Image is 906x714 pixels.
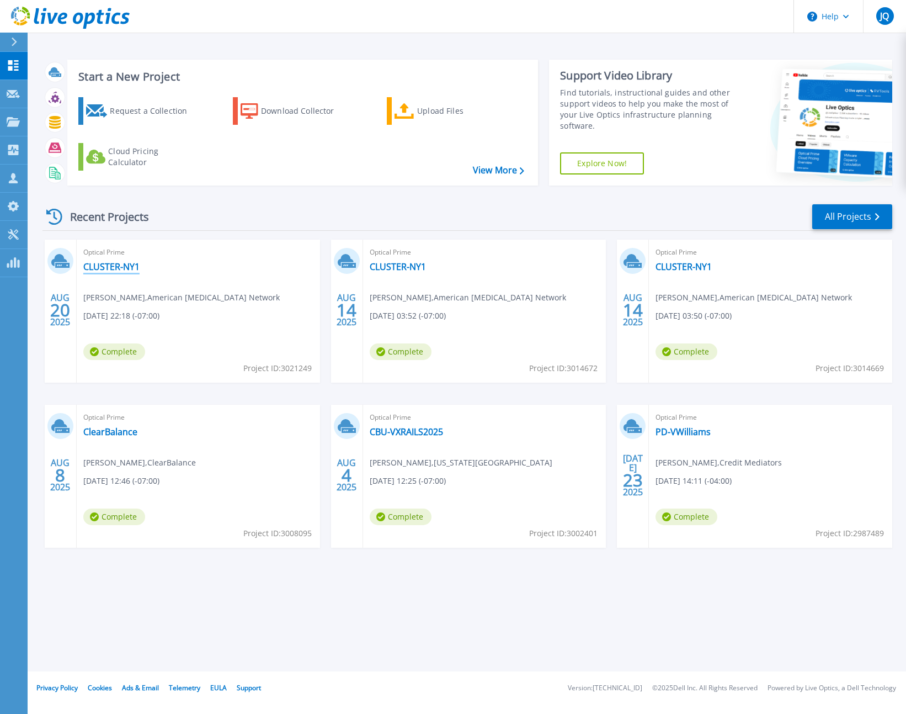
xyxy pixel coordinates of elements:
[336,290,357,330] div: AUG 2025
[78,71,524,83] h3: Start a New Project
[655,509,717,525] span: Complete
[370,292,566,304] span: [PERSON_NAME] , American [MEDICAL_DATA] Network
[83,475,159,487] span: [DATE] 12:46 (-07:00)
[78,143,201,171] a: Cloud Pricing Calculator
[768,685,896,692] li: Powered by Live Optics, a Dell Technology
[83,411,313,424] span: Optical Prime
[50,290,71,330] div: AUG 2025
[623,475,643,485] span: 23
[83,261,140,272] a: CLUSTER-NY1
[880,12,889,20] span: JQ
[655,475,732,487] span: [DATE] 14:11 (-04:00)
[655,261,712,272] a: CLUSTER-NY1
[55,470,65,480] span: 8
[560,68,733,83] div: Support Video Library
[622,455,643,495] div: [DATE] 2025
[50,305,70,315] span: 20
[36,683,78,692] a: Privacy Policy
[652,685,758,692] li: © 2025 Dell Inc. All Rights Reserved
[83,246,313,258] span: Optical Prime
[529,362,598,374] span: Project ID: 3014672
[88,683,112,692] a: Cookies
[622,290,643,330] div: AUG 2025
[655,292,852,304] span: [PERSON_NAME] , American [MEDICAL_DATA] Network
[560,152,644,174] a: Explore Now!
[233,97,356,125] a: Download Collector
[210,683,227,692] a: EULA
[370,475,446,487] span: [DATE] 12:25 (-07:00)
[370,310,446,322] span: [DATE] 03:52 (-07:00)
[336,455,357,495] div: AUG 2025
[237,683,261,692] a: Support
[83,343,145,360] span: Complete
[83,426,137,437] a: ClearBalance
[370,509,431,525] span: Complete
[655,310,732,322] span: [DATE] 03:50 (-07:00)
[83,310,159,322] span: [DATE] 22:18 (-07:00)
[655,411,886,424] span: Optical Prime
[816,362,884,374] span: Project ID: 3014669
[83,292,280,304] span: [PERSON_NAME] , American [MEDICAL_DATA] Network
[655,343,717,360] span: Complete
[623,305,643,315] span: 14
[529,527,598,540] span: Project ID: 3002401
[261,100,349,122] div: Download Collector
[370,411,600,424] span: Optical Prime
[473,165,524,176] a: View More
[370,261,426,272] a: CLUSTER-NY1
[83,457,196,469] span: [PERSON_NAME] , ClearBalance
[122,683,159,692] a: Ads & Email
[342,470,351,480] span: 4
[108,146,196,168] div: Cloud Pricing Calculator
[417,100,505,122] div: Upload Files
[387,97,510,125] a: Upload Files
[655,426,711,437] a: PD-VWilliams
[78,97,201,125] a: Request a Collection
[83,509,145,525] span: Complete
[50,455,71,495] div: AUG 2025
[243,362,312,374] span: Project ID: 3021249
[655,457,782,469] span: [PERSON_NAME] , Credit Mediators
[42,203,164,230] div: Recent Projects
[655,246,886,258] span: Optical Prime
[370,457,552,469] span: [PERSON_NAME] , [US_STATE][GEOGRAPHIC_DATA]
[370,426,443,437] a: CBU-VXRAILS2025
[110,100,198,122] div: Request a Collection
[370,343,431,360] span: Complete
[243,527,312,540] span: Project ID: 3008095
[812,204,892,229] a: All Projects
[560,87,733,131] div: Find tutorials, instructional guides and other support videos to help you make the most of your L...
[816,527,884,540] span: Project ID: 2987489
[370,246,600,258] span: Optical Prime
[169,683,200,692] a: Telemetry
[337,305,356,315] span: 14
[568,685,642,692] li: Version: [TECHNICAL_ID]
